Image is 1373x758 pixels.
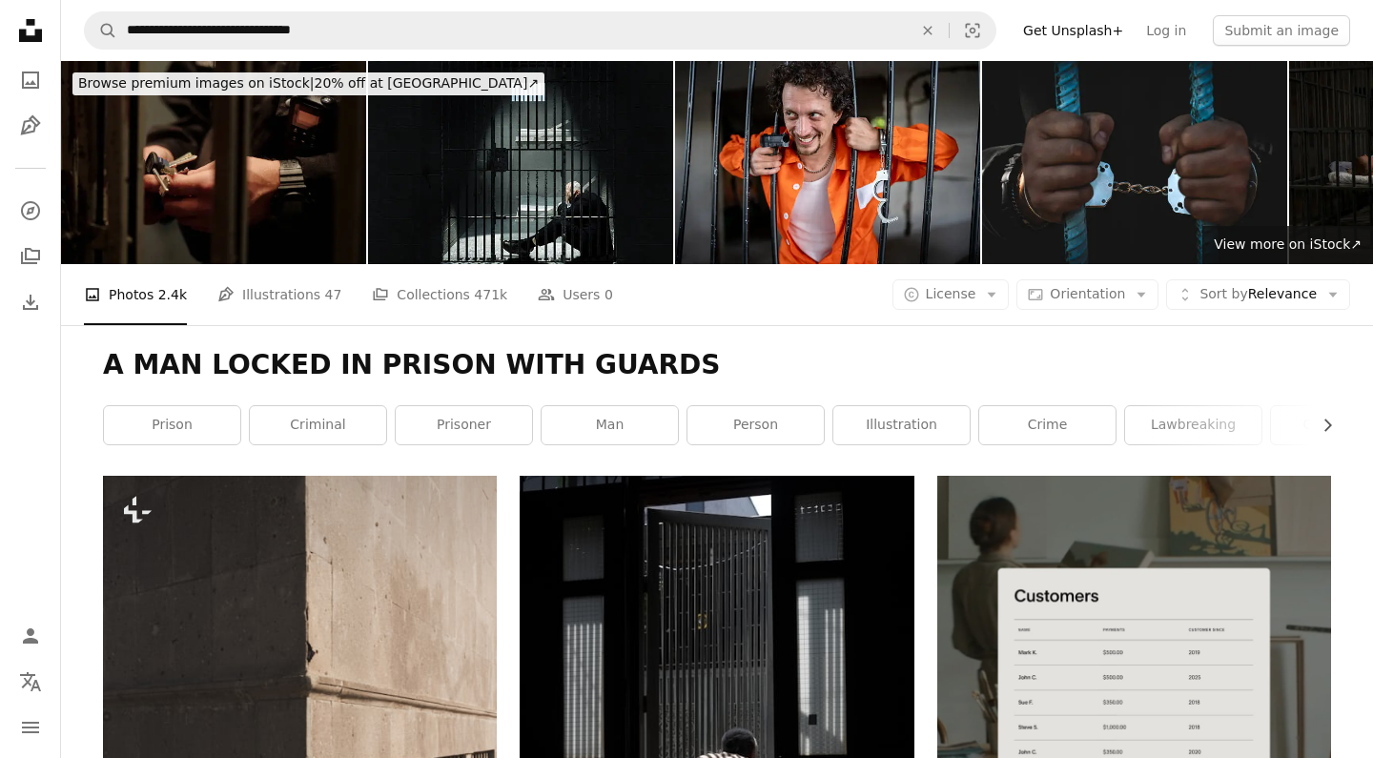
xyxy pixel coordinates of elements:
button: Visual search [950,12,995,49]
span: Orientation [1050,286,1125,301]
a: Illustrations [11,107,50,145]
a: Collections 471k [372,264,507,325]
span: 47 [325,284,342,305]
a: Log in [1135,15,1198,46]
a: man [542,406,678,444]
a: lawbreaking [1125,406,1261,444]
a: Collections [11,237,50,276]
span: Sort by [1199,286,1247,301]
a: Download History [11,283,50,321]
span: Browse premium images on iStock | [78,75,314,91]
button: Menu [11,708,50,747]
a: prison [104,406,240,444]
a: Users 0 [538,264,613,325]
form: Find visuals sitewide [84,11,996,50]
img: Businessman sitting in Jail [368,61,673,264]
button: Sort byRelevance [1166,279,1350,310]
a: illustration [833,406,970,444]
a: View more on iStock↗ [1202,226,1373,264]
a: Browse premium images on iStock|20% off at [GEOGRAPHIC_DATA]↗ [61,61,556,107]
a: Photos [11,61,50,99]
button: Submit an image [1213,15,1350,46]
a: person [687,406,824,444]
img: Hands of guard with keys behind mesh [61,61,366,264]
button: Language [11,663,50,701]
span: License [926,286,976,301]
h1: A MAN LOCKED IN PRISON WITH GUARDS [103,348,1331,382]
span: 20% off at [GEOGRAPHIC_DATA] ↗ [78,75,539,91]
button: Clear [907,12,949,49]
a: Get Unsplash+ [1012,15,1135,46]
a: prisoner [396,406,532,444]
img: Man in Prison Jumpsuit Holding Gun Behind Jail Cell Bars [675,61,980,264]
a: criminal [250,406,386,444]
img: concept of unfreedom. cropped image of african american prisoner in handcuffs behind prison bars [982,61,1287,264]
span: Relevance [1199,285,1317,304]
button: License [892,279,1010,310]
span: View more on iStock ↗ [1214,236,1362,252]
span: 471k [474,284,507,305]
a: crime [979,406,1116,444]
button: scroll list to the right [1310,406,1331,444]
span: 0 [605,284,613,305]
button: Search Unsplash [85,12,117,49]
a: Log in / Sign up [11,617,50,655]
button: Orientation [1016,279,1158,310]
a: Explore [11,192,50,230]
a: Illustrations 47 [217,264,341,325]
